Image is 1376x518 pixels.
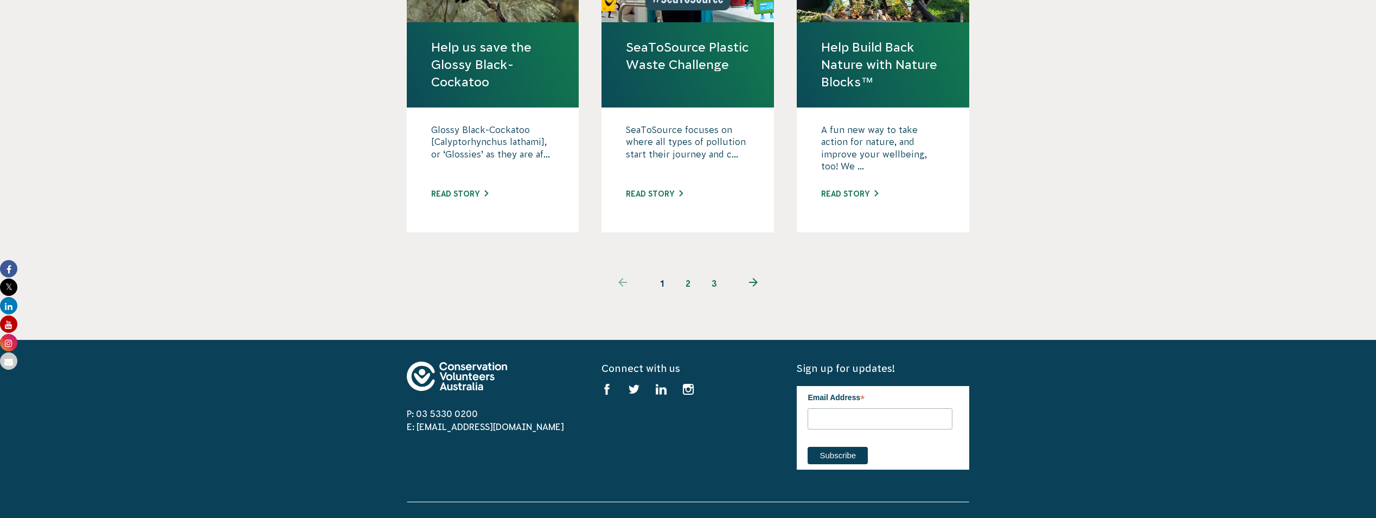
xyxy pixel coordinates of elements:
a: P: 03 5330 0200 [407,409,478,419]
ul: Pagination [597,270,780,296]
a: 3 [701,270,727,296]
a: Help us save the Glossy Black-Cockatoo [431,39,555,91]
a: Read story [821,189,878,198]
span: 1 [649,270,675,296]
a: Read story [431,189,488,198]
a: 2 [675,270,701,296]
h5: Sign up for updates! [797,362,969,375]
p: Glossy Black-Cockatoo [Calyptorhynchus lathami], or ‘Glossies’ as they are af... [431,124,555,178]
img: logo-footer.svg [407,362,507,391]
input: Subscribe [808,447,868,464]
p: SeaToSource focuses on where all types of pollution start their journey and c... [626,124,750,178]
a: Help Build Back Nature with Nature Blocks™ [821,39,945,91]
label: Email Address [808,386,952,407]
a: E: [EMAIL_ADDRESS][DOMAIN_NAME] [407,422,564,432]
a: Next page [727,270,780,296]
a: Read story [626,189,683,198]
a: SeaToSource Plastic Waste Challenge [626,39,750,73]
h5: Connect with us [601,362,774,375]
p: A fun new way to take action for nature, and improve your wellbeing, too! We ... [821,124,945,178]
